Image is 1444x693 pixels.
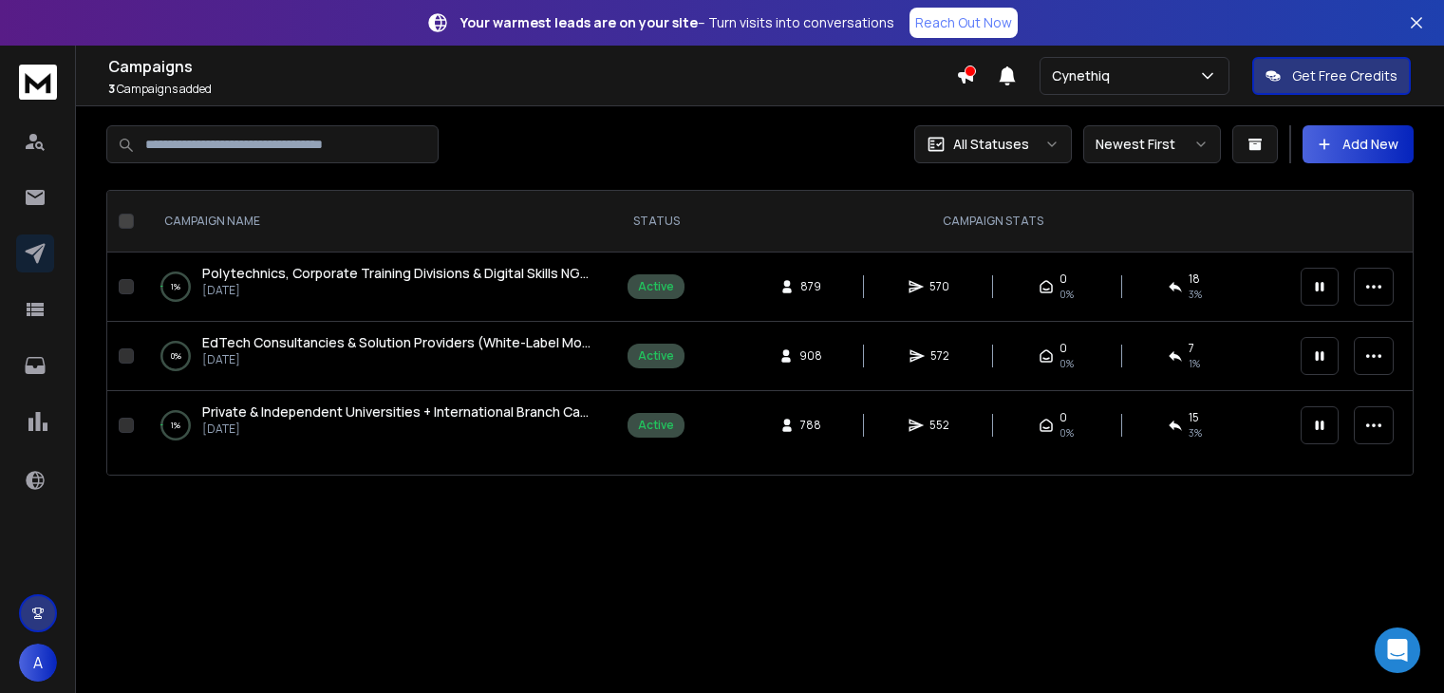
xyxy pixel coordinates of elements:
[616,191,696,253] th: STATUS
[1060,272,1067,287] span: 0
[1060,287,1074,302] span: 0%
[1189,425,1202,440] span: 3 %
[1060,356,1074,371] span: 0%
[19,644,57,682] button: A
[1060,341,1067,356] span: 0
[1052,66,1117,85] p: Cynethiq
[202,403,783,421] span: Private & Independent Universities + International Branch Campuses / [GEOGRAPHIC_DATA]
[202,352,597,367] p: [DATE]
[638,279,674,294] div: Active
[1375,627,1420,673] div: Open Intercom Messenger
[108,82,956,97] p: Campaigns added
[202,333,597,352] a: EdTech Consultancies & Solution Providers (White-Label Model) / EU
[202,264,751,282] span: Polytechnics, Corporate Training Divisions & Digital Skills NGOs / [GEOGRAPHIC_DATA]
[202,403,597,421] a: Private & Independent Universities + International Branch Campuses / [GEOGRAPHIC_DATA]
[141,191,616,253] th: CAMPAIGN NAME
[202,264,597,283] a: Polytechnics, Corporate Training Divisions & Digital Skills NGOs / [GEOGRAPHIC_DATA]
[1060,425,1074,440] span: 0%
[108,81,115,97] span: 3
[1252,57,1411,95] button: Get Free Credits
[800,418,821,433] span: 788
[696,191,1289,253] th: CAMPAIGN STATS
[108,55,956,78] h1: Campaigns
[930,348,949,364] span: 572
[1189,272,1200,287] span: 18
[460,13,894,32] p: – Turn visits into conversations
[171,416,180,435] p: 1 %
[799,348,822,364] span: 908
[1189,287,1202,302] span: 3 %
[1060,410,1067,425] span: 0
[141,253,616,322] td: 1%Polytechnics, Corporate Training Divisions & Digital Skills NGOs / [GEOGRAPHIC_DATA][DATE]
[1189,356,1200,371] span: 1 %
[141,322,616,391] td: 0%EdTech Consultancies & Solution Providers (White-Label Model) / EU[DATE]
[638,418,674,433] div: Active
[929,418,949,433] span: 552
[171,277,180,296] p: 1 %
[1303,125,1414,163] button: Add New
[1189,341,1194,356] span: 7
[202,421,597,437] p: [DATE]
[929,279,949,294] span: 570
[953,135,1029,154] p: All Statuses
[141,391,616,460] td: 1%Private & Independent Universities + International Branch Campuses / [GEOGRAPHIC_DATA][DATE]
[915,13,1012,32] p: Reach Out Now
[638,348,674,364] div: Active
[202,283,597,298] p: [DATE]
[19,65,57,100] img: logo
[1083,125,1221,163] button: Newest First
[1292,66,1397,85] p: Get Free Credits
[460,13,698,31] strong: Your warmest leads are on your site
[202,333,636,351] span: EdTech Consultancies & Solution Providers (White-Label Model) / EU
[1189,410,1199,425] span: 15
[800,279,821,294] span: 879
[910,8,1018,38] a: Reach Out Now
[171,346,181,365] p: 0 %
